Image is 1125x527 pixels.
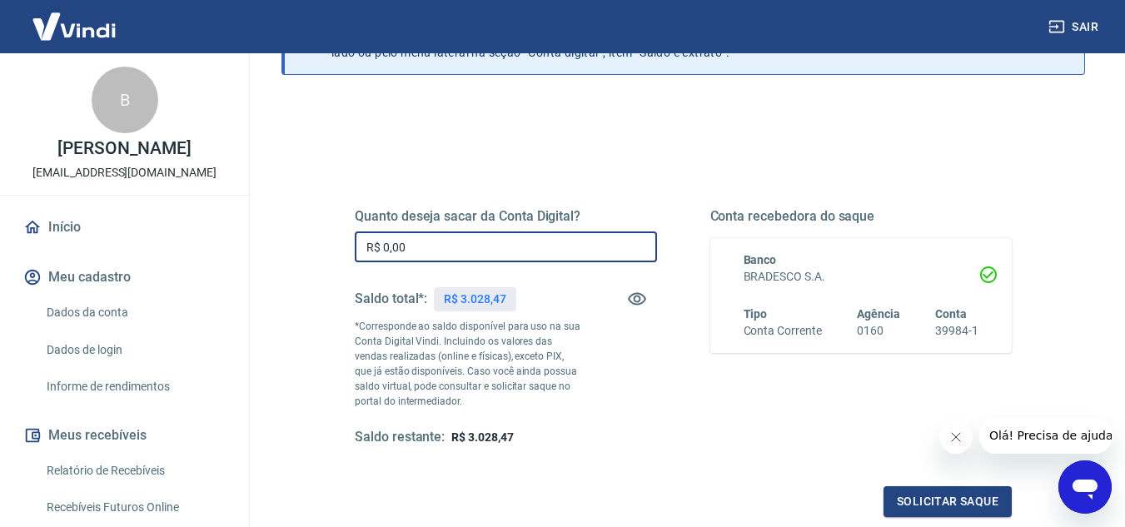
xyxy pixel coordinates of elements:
h5: Saldo total*: [355,291,427,307]
a: Informe de rendimentos [40,370,229,404]
h5: Conta recebedora do saque [710,208,1013,225]
span: Conta [935,307,967,321]
p: R$ 3.028,47 [444,291,505,308]
h6: 39984-1 [935,322,978,340]
button: Meu cadastro [20,259,229,296]
button: Solicitar saque [884,486,1012,517]
iframe: Botão para abrir a janela de mensagens [1058,460,1112,514]
span: Agência [857,307,900,321]
a: Início [20,209,229,246]
p: [EMAIL_ADDRESS][DOMAIN_NAME] [32,164,217,181]
button: Meus recebíveis [20,417,229,454]
iframe: Mensagem da empresa [979,417,1112,454]
span: Olá! Precisa de ajuda? [10,12,140,25]
span: Tipo [744,307,768,321]
h6: 0160 [857,322,900,340]
span: Banco [744,253,777,266]
a: Recebíveis Futuros Online [40,490,229,525]
a: Relatório de Recebíveis [40,454,229,488]
h6: BRADESCO S.A. [744,268,979,286]
h6: Conta Corrente [744,322,822,340]
a: Dados da conta [40,296,229,330]
h5: Saldo restante: [355,429,445,446]
iframe: Fechar mensagem [939,420,973,454]
p: *Corresponde ao saldo disponível para uso na sua Conta Digital Vindi. Incluindo os valores das ve... [355,319,581,409]
span: R$ 3.028,47 [451,430,513,444]
h5: Quanto deseja sacar da Conta Digital? [355,208,657,225]
button: Sair [1045,12,1105,42]
div: B [92,67,158,133]
a: Dados de login [40,333,229,367]
p: [PERSON_NAME] [57,140,191,157]
img: Vindi [20,1,128,52]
